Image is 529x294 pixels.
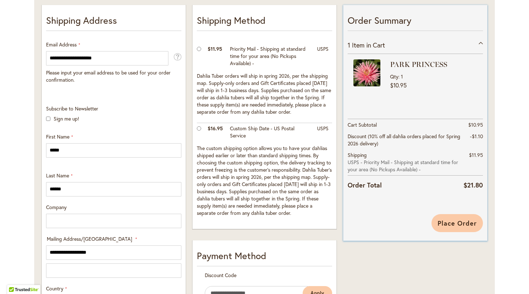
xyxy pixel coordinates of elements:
[468,121,483,128] span: $10.95
[5,268,26,289] iframe: Launch Accessibility Center
[197,143,332,220] td: The custom shipping option allows you to have your dahlias shipped earlier or later than standard...
[46,172,69,179] span: Last Name
[438,219,477,227] span: Place Order
[313,123,332,143] td: USPS
[208,45,222,52] span: $11.95
[348,151,367,158] span: Shipping
[348,180,382,190] strong: Order Total
[46,285,63,292] span: Country
[46,105,98,112] span: Subscribe to Newsletter
[348,119,463,131] th: Cart Subtotal
[54,115,79,122] label: Sign me up!
[348,159,463,173] span: USPS - Priority Mail - Shipping at standard time for your area (No Pickups Available) -
[464,181,483,189] span: $21.80
[197,249,332,266] div: Payment Method
[46,204,67,211] span: Company
[348,133,460,147] span: Discount (10% off all dahlia orders placed for Spring 2026 delivery)
[46,14,181,31] p: Shipping Address
[348,14,483,31] p: Order Summary
[313,44,332,71] td: USPS
[353,59,380,86] img: PARK PRINCESS
[431,214,483,232] button: Place Order
[197,14,332,31] p: Shipping Method
[226,123,313,143] td: Custom Ship Date - US Postal Service
[390,73,398,80] span: Qty
[46,41,77,48] span: Email Address
[205,272,236,279] span: Discount Code
[390,59,476,69] strong: PARK PRINCESS
[46,69,171,83] span: Please input your email address to be used for your order confirmation.
[348,41,350,49] span: 1
[470,133,483,140] span: -$1.10
[390,81,407,89] span: $10.95
[46,133,69,140] span: First Name
[469,151,483,158] span: $11.95
[226,44,313,71] td: Priority Mail - Shipping at standard time for your area (No Pickups Available) -
[197,71,332,123] td: Dahlia Tuber orders will ship in spring 2026, per the shipping map. Supply-only orders and Gift C...
[208,125,223,132] span: $16.95
[47,235,132,242] span: Mailing Address/[GEOGRAPHIC_DATA]
[352,41,385,49] span: Item in Cart
[401,73,403,80] span: 1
